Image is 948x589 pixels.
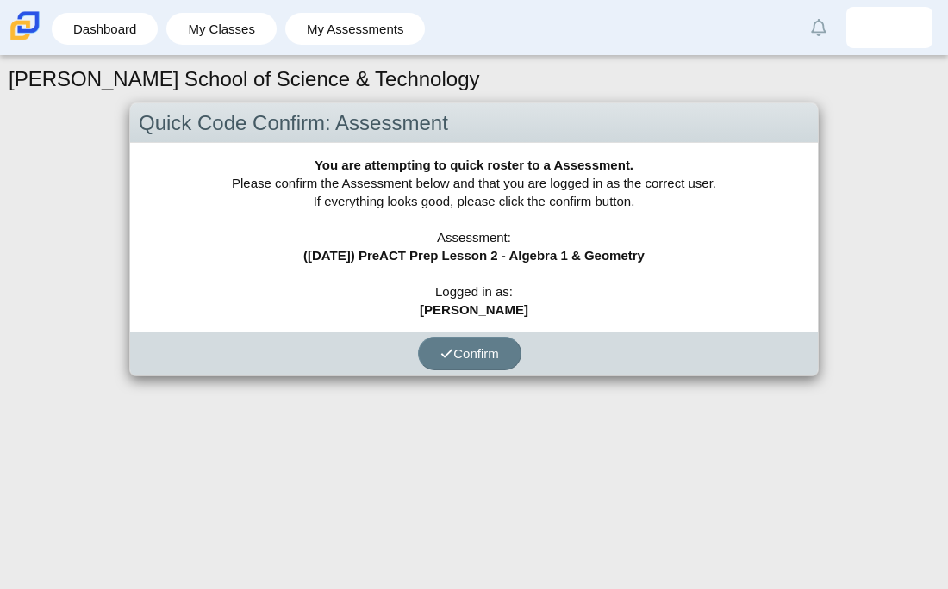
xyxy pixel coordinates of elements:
[60,13,149,45] a: Dashboard
[800,9,838,46] a: Alerts
[7,32,43,46] a: Carmen School of Science & Technology
[7,8,43,44] img: Carmen School of Science & Technology
[130,103,818,144] div: Quick Code Confirm: Assessment
[315,158,633,172] b: You are attempting to quick roster to a Assessment.
[294,13,417,45] a: My Assessments
[440,346,499,361] span: Confirm
[876,14,903,41] img: tyree.jackson.Wp5Nk8
[846,7,932,48] a: tyree.jackson.Wp5Nk8
[175,13,268,45] a: My Classes
[418,337,521,370] button: Confirm
[420,302,528,317] b: [PERSON_NAME]
[303,248,645,263] b: ([DATE]) PreACT Prep Lesson 2 - Algebra 1 & Geometry
[130,143,818,332] div: Please confirm the Assessment below and that you are logged in as the correct user. If everything...
[9,65,480,94] h1: [PERSON_NAME] School of Science & Technology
